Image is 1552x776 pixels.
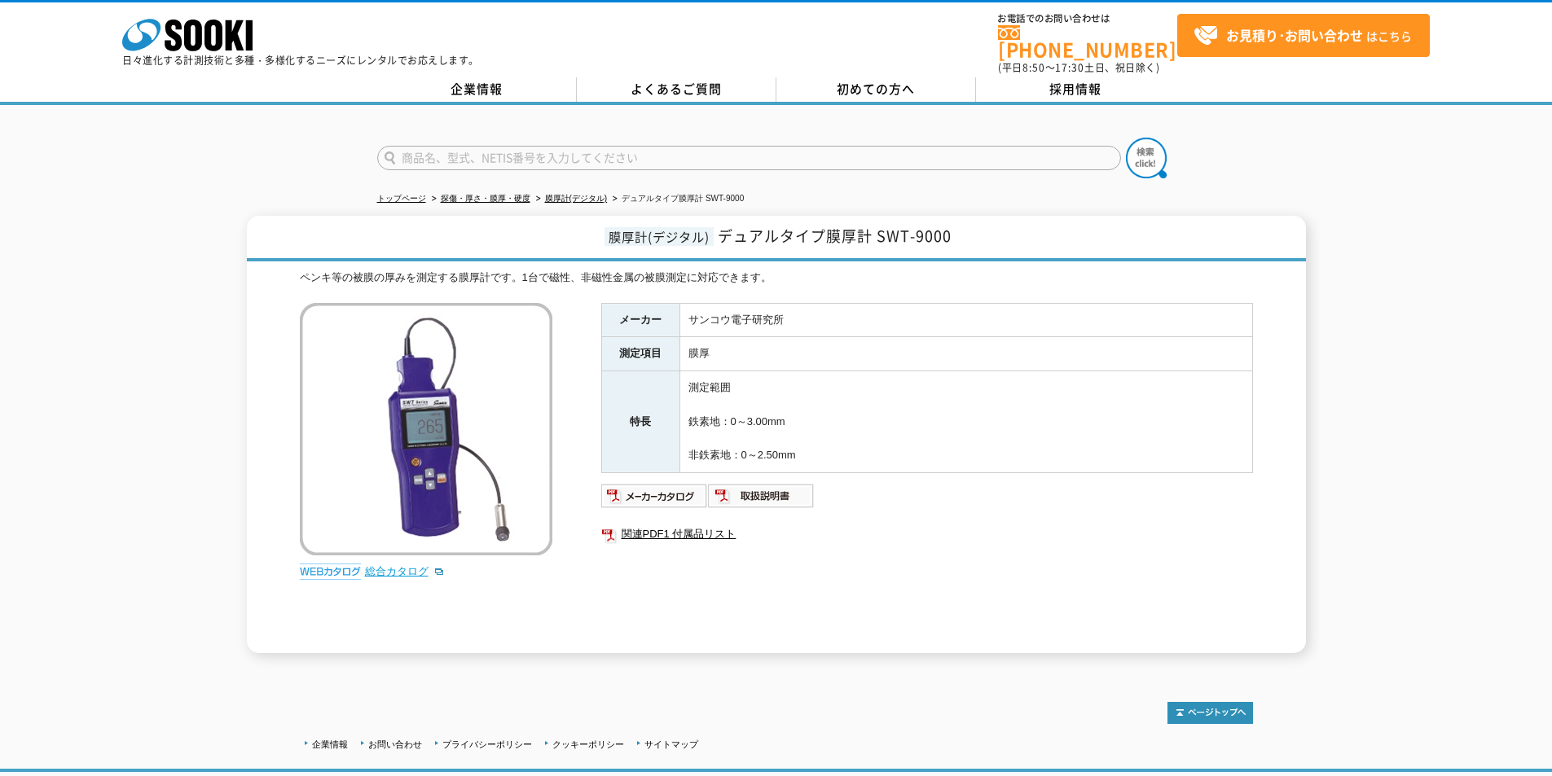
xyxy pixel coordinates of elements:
input: 商品名、型式、NETIS番号を入力してください [377,146,1121,170]
span: 初めての方へ [837,80,915,98]
a: お見積り･お問い合わせはこちら [1177,14,1430,57]
div: ペンキ等の被膜の厚みを測定する膜厚計です。1台で磁性、非磁性金属の被膜測定に対応できます。 [300,270,1253,287]
img: webカタログ [300,563,361,580]
a: クッキーポリシー [552,739,624,749]
a: よくあるご質問 [577,77,776,102]
a: 膜厚計(デジタル) [545,194,608,203]
span: 17:30 [1055,60,1084,75]
th: 測定項目 [601,337,679,371]
span: デュアルタイプ膜厚計 SWT-9000 [718,225,952,247]
a: [PHONE_NUMBER] [998,25,1177,59]
a: 企業情報 [377,77,577,102]
img: btn_search.png [1126,138,1167,178]
span: 8:50 [1022,60,1045,75]
span: (平日 ～ 土日、祝日除く) [998,60,1159,75]
a: 関連PDF1 付属品リスト [601,524,1253,545]
span: 膜厚計(デジタル) [605,227,714,246]
strong: お見積り･お問い合わせ [1226,25,1363,45]
a: 初めての方へ [776,77,976,102]
a: メーカーカタログ [601,493,708,506]
th: メーカー [601,303,679,337]
img: メーカーカタログ [601,483,708,509]
a: 採用情報 [976,77,1176,102]
td: 膜厚 [679,337,1252,371]
a: 総合カタログ [365,565,445,577]
a: 取扱説明書 [708,493,815,506]
a: 企業情報 [312,739,348,749]
td: サンコウ電子研究所 [679,303,1252,337]
a: トップページ [377,194,426,203]
p: 日々進化する計測技術と多種・多様化するニーズにレンタルでお応えします。 [122,55,479,65]
li: デュアルタイプ膜厚計 SWT-9000 [609,191,744,208]
span: お電話でのお問い合わせは [998,14,1177,24]
img: デュアルタイプ膜厚計 SWT-9000 [300,303,552,555]
a: プライバシーポリシー [442,739,532,749]
a: お問い合わせ [368,739,422,749]
th: 特長 [601,371,679,473]
span: はこちら [1194,24,1412,48]
a: サイトマップ [644,739,698,749]
td: 測定範囲 鉄素地：0～3.00mm 非鉄素地：0～2.50mm [679,371,1252,473]
a: 探傷・厚さ・膜厚・硬度 [441,194,530,203]
img: トップページへ [1167,702,1253,724]
img: 取扱説明書 [708,483,815,509]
